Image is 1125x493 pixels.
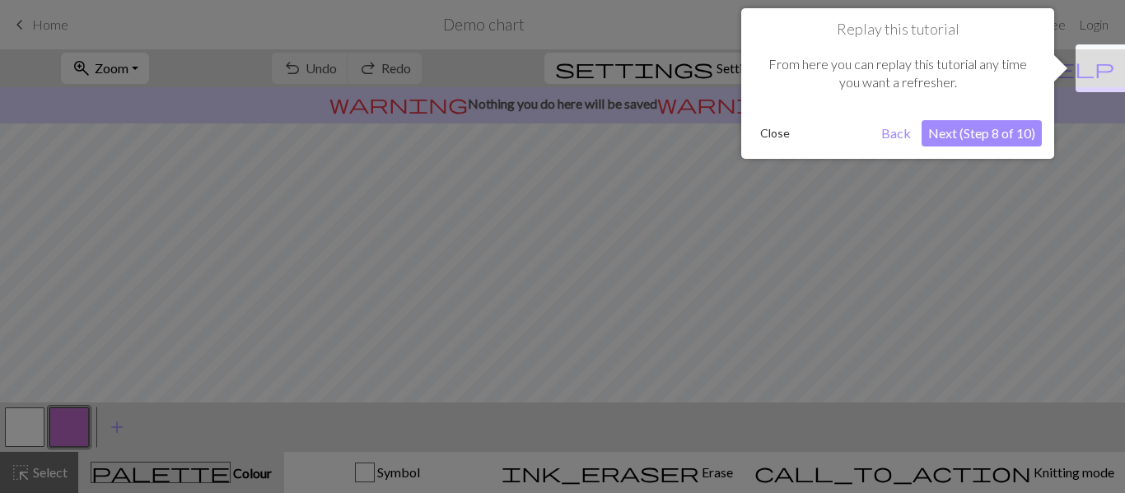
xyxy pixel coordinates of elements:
h1: Replay this tutorial [754,21,1042,39]
button: Back [875,120,917,147]
div: From here you can replay this tutorial any time you want a refresher. [754,39,1042,109]
button: Close [754,121,796,146]
button: Next (Step 8 of 10) [922,120,1042,147]
div: Replay this tutorial [741,8,1054,159]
